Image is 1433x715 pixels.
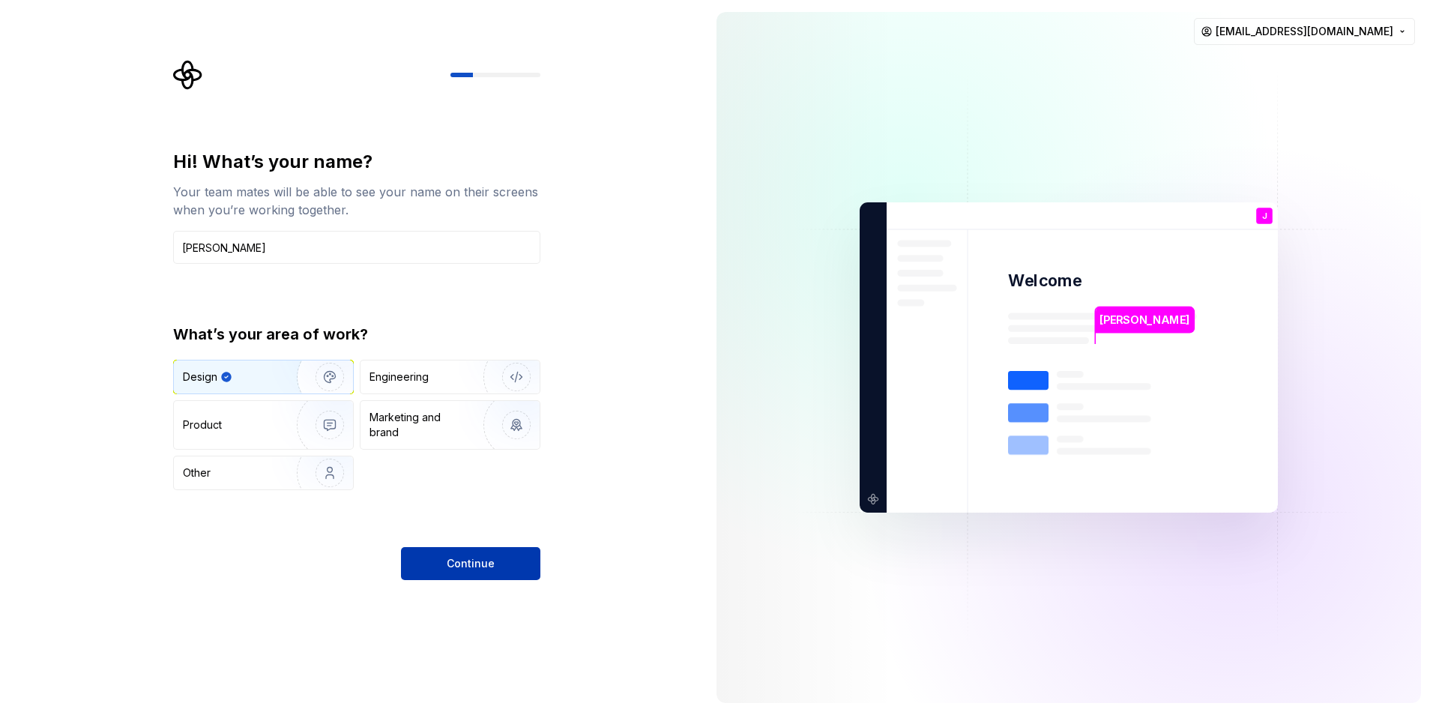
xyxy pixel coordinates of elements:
[173,324,540,345] div: What’s your area of work?
[173,231,540,264] input: Han Solo
[1216,24,1393,39] span: [EMAIL_ADDRESS][DOMAIN_NAME]
[401,547,540,580] button: Continue
[183,417,222,432] div: Product
[173,150,540,174] div: Hi! What’s your name?
[447,556,495,571] span: Continue
[369,369,429,384] div: Engineering
[173,183,540,219] div: Your team mates will be able to see your name on their screens when you’re working together.
[183,465,211,480] div: Other
[173,60,203,90] svg: Supernova Logo
[369,410,471,440] div: Marketing and brand
[1194,18,1415,45] button: [EMAIL_ADDRESS][DOMAIN_NAME]
[1008,270,1081,292] p: Welcome
[1099,312,1189,328] p: [PERSON_NAME]
[1262,212,1267,220] p: J
[183,369,217,384] div: Design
